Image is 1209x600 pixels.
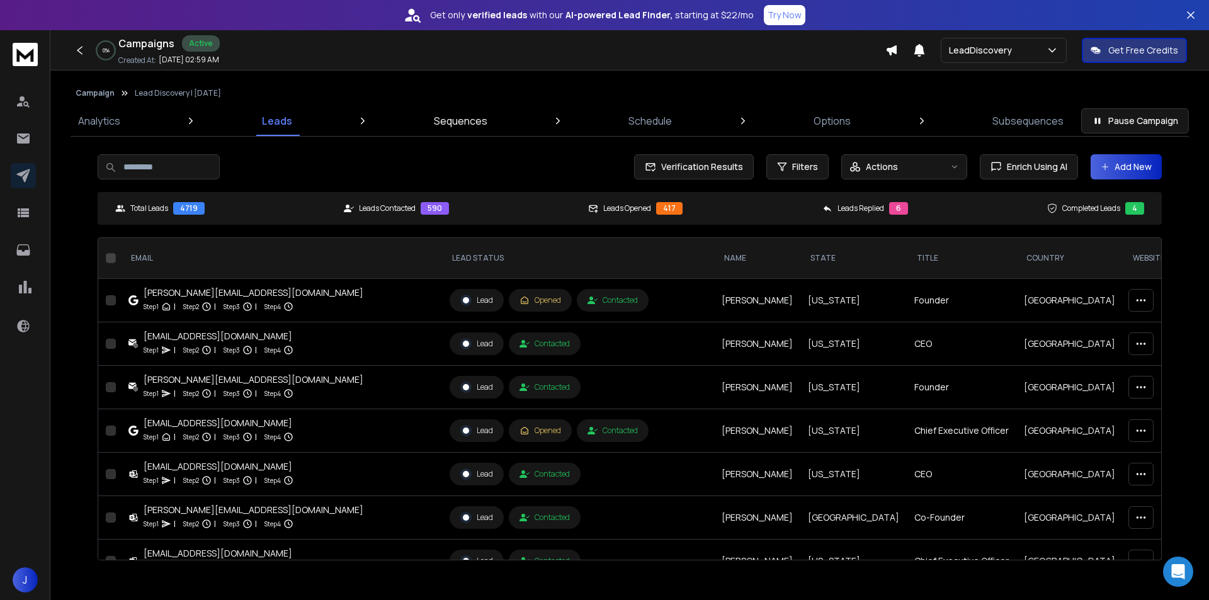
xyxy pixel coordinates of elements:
p: Step 1 [144,344,159,356]
p: Subsequences [992,113,1064,128]
p: | [214,431,216,443]
p: Step 1 [144,518,159,530]
p: Step 2 [183,387,199,400]
div: 590 [421,202,449,215]
div: Lead [460,468,493,480]
a: Schedule [621,106,679,136]
p: Step 1 [144,387,159,400]
p: Leads Contacted [359,203,416,213]
div: Contacted [519,382,570,392]
p: LeadDiscovery [949,44,1017,57]
p: Step 1 [144,431,159,443]
p: | [255,518,257,530]
th: State [800,238,907,279]
p: | [255,474,257,487]
p: Actions [866,161,898,173]
p: Step 3 [224,300,240,313]
div: [PERSON_NAME][EMAIL_ADDRESS][DOMAIN_NAME] [144,373,363,386]
p: | [174,431,176,443]
div: [PERSON_NAME][EMAIL_ADDRESS][DOMAIN_NAME] [144,504,363,516]
div: Contacted [519,556,570,566]
p: Options [814,113,851,128]
th: title [907,238,1016,279]
div: Contacted [519,512,570,523]
span: Verification Results [656,161,743,173]
span: Filters [792,161,818,173]
a: Sequences [426,106,495,136]
div: Contacted [519,339,570,349]
p: [DATE] 02:59 AM [159,55,219,65]
p: Leads Replied [837,203,884,213]
div: Contacted [587,426,638,436]
p: Step 2 [183,344,199,356]
div: Contacted [587,295,638,305]
td: [GEOGRAPHIC_DATA] [1016,322,1123,366]
p: | [214,474,216,487]
td: Chief Executive Officer [907,409,1016,453]
div: Opened [519,426,561,436]
th: Country [1016,238,1123,279]
a: Analytics [71,106,128,136]
td: Co-Founder [907,496,1016,540]
div: Active [182,35,220,52]
p: | [174,474,176,487]
td: [US_STATE] [800,453,907,496]
td: [PERSON_NAME] [714,279,800,322]
p: Step 3 [224,474,240,487]
p: Completed Leads [1062,203,1120,213]
td: [US_STATE] [800,279,907,322]
a: Options [806,106,858,136]
td: [PERSON_NAME] [714,496,800,540]
p: Leads Opened [603,203,651,213]
div: [EMAIL_ADDRESS][DOMAIN_NAME] [144,547,293,560]
button: Try Now [764,5,805,25]
button: Add New [1091,154,1162,179]
td: Founder [907,279,1016,322]
button: Filters [766,154,829,179]
img: logo [13,43,38,66]
p: | [214,300,216,313]
p: 0 % [103,47,110,54]
p: | [255,300,257,313]
p: Step 4 [264,474,281,487]
div: Lead [460,425,493,436]
p: | [255,431,257,443]
th: EMAIL [121,238,442,279]
td: [GEOGRAPHIC_DATA] [1016,540,1123,583]
td: [PERSON_NAME] [714,366,800,409]
h1: Campaigns [118,36,174,51]
p: Leads [262,113,292,128]
td: [GEOGRAPHIC_DATA] [1016,453,1123,496]
p: Lead Discovery | [DATE] [135,88,221,98]
div: Contacted [519,469,570,479]
button: Enrich Using AI [980,154,1078,179]
p: Step 3 [224,431,240,443]
p: Step 4 [264,518,281,530]
p: Try Now [768,9,802,21]
strong: verified leads [467,9,527,21]
div: 6 [889,202,908,215]
a: Subsequences [985,106,1071,136]
p: Step 4 [264,387,281,400]
p: Created At: [118,55,156,65]
button: Pause Campaign [1081,108,1189,133]
div: Lead [460,555,493,567]
div: [EMAIL_ADDRESS][DOMAIN_NAME] [144,330,293,342]
a: Leads [254,106,300,136]
p: | [174,518,176,530]
td: CEO [907,453,1016,496]
p: | [174,300,176,313]
p: Step 2 [183,300,199,313]
p: Step 3 [224,387,240,400]
td: [GEOGRAPHIC_DATA] [1016,279,1123,322]
td: [PERSON_NAME] [714,322,800,366]
div: Opened [519,295,561,305]
td: [GEOGRAPHIC_DATA] [1016,366,1123,409]
p: Total Leads [130,203,168,213]
p: Step 3 [224,518,240,530]
p: Step 2 [183,474,199,487]
button: J [13,567,38,592]
button: Get Free Credits [1082,38,1187,63]
button: Campaign [76,88,115,98]
p: | [255,387,257,400]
